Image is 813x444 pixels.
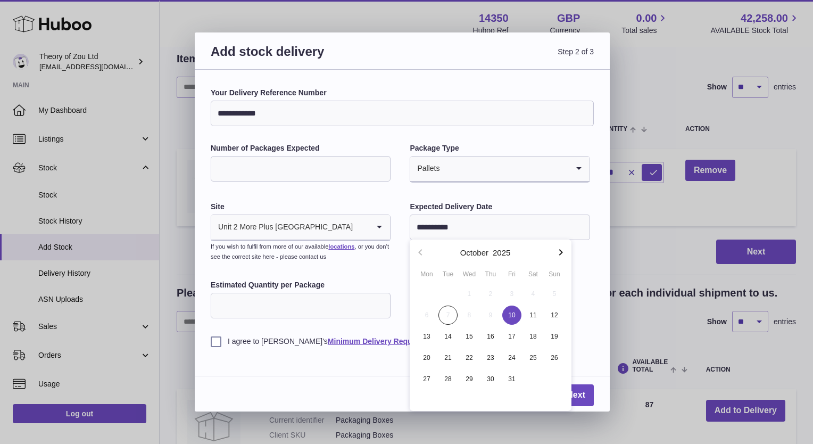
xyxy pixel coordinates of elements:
[459,368,480,390] button: 29
[353,215,369,240] input: Search for option
[437,347,459,368] button: 21
[493,249,510,257] button: 2025
[524,327,543,346] span: 18
[211,336,594,347] label: I agree to [PERSON_NAME]'s
[544,347,565,368] button: 26
[416,269,437,279] div: Mon
[558,384,594,406] a: Next
[481,348,500,367] span: 23
[211,215,353,240] span: Unit 2 More Plus [GEOGRAPHIC_DATA]
[480,368,501,390] button: 30
[410,157,589,182] div: Search for option
[480,326,501,347] button: 16
[501,368,522,390] button: 31
[459,269,480,279] div: Wed
[501,326,522,347] button: 17
[522,269,544,279] div: Sat
[410,202,590,212] label: Expected Delivery Date
[417,348,436,367] span: 20
[328,243,354,250] a: locations
[417,369,436,389] span: 27
[480,347,501,368] button: 23
[416,326,437,347] button: 13
[437,368,459,390] button: 28
[460,306,479,325] span: 8
[416,347,437,368] button: 20
[211,243,389,260] small: If you wish to fulfil from more of our available , or you don’t see the correct site here - pleas...
[480,283,501,305] button: 2
[481,327,500,346] span: 16
[402,43,594,72] span: Step 2 of 3
[545,327,564,346] span: 19
[211,88,594,98] label: Your Delivery Reference Number
[480,269,501,279] div: Thu
[502,306,521,325] span: 10
[545,348,564,367] span: 26
[481,369,500,389] span: 30
[211,280,391,290] label: Estimated Quantity per Package
[416,368,437,390] button: 27
[211,43,402,72] h3: Add stock delivery
[437,326,459,347] button: 14
[211,215,390,241] div: Search for option
[438,306,458,325] span: 7
[459,326,480,347] button: 15
[544,283,565,305] button: 5
[437,269,459,279] div: Tue
[524,306,543,325] span: 11
[501,305,522,326] button: 10
[440,157,568,181] input: Search for option
[459,283,480,305] button: 1
[544,269,565,279] div: Sun
[501,347,522,368] button: 24
[417,306,436,325] span: 6
[460,369,479,389] span: 29
[438,327,458,346] span: 14
[460,327,479,346] span: 15
[522,305,544,326] button: 11
[545,284,564,303] span: 5
[459,305,480,326] button: 8
[438,369,458,389] span: 28
[460,284,479,303] span: 1
[524,284,543,303] span: 4
[438,348,458,367] span: 21
[522,347,544,368] button: 25
[410,143,590,153] label: Package Type
[502,284,521,303] span: 3
[460,348,479,367] span: 22
[459,347,480,368] button: 22
[544,326,565,347] button: 19
[328,337,443,346] a: Minimum Delivery Requirements
[437,305,459,326] button: 7
[501,269,522,279] div: Fri
[524,348,543,367] span: 25
[522,326,544,347] button: 18
[410,157,440,181] span: Pallets
[502,369,521,389] span: 31
[481,306,500,325] span: 9
[481,284,500,303] span: 2
[544,305,565,326] button: 12
[417,327,436,346] span: 13
[480,305,501,326] button: 9
[502,327,521,346] span: 17
[416,305,437,326] button: 6
[460,249,488,257] button: October
[211,143,391,153] label: Number of Packages Expected
[501,283,522,305] button: 3
[522,283,544,305] button: 4
[545,306,564,325] span: 12
[211,202,391,212] label: Site
[502,348,521,367] span: 24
